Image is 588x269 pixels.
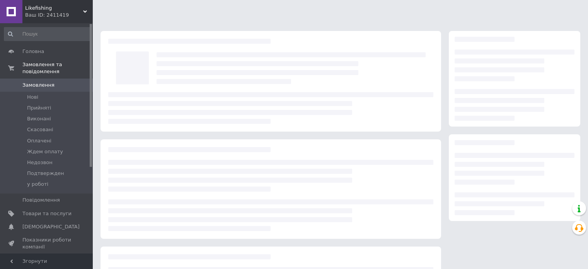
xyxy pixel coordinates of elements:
span: Подтвержден [27,170,64,177]
span: Показники роботи компанії [22,236,72,250]
span: Ждем оплату [27,148,63,155]
span: [DEMOGRAPHIC_DATA] [22,223,80,230]
span: у роботі [27,181,48,188]
span: Оплачені [27,137,51,144]
span: Likefishing [25,5,83,12]
span: Виконані [27,115,51,122]
div: Ваш ID: 2411419 [25,12,93,19]
span: Недозвон [27,159,53,166]
span: Скасовані [27,126,53,133]
span: Повідомлення [22,197,60,204]
span: Головна [22,48,44,55]
span: Замовлення та повідомлення [22,61,93,75]
input: Пошук [4,27,91,41]
span: Прийняті [27,105,51,111]
span: Замовлення [22,82,55,89]
span: Товари та послуги [22,210,72,217]
span: Нові [27,94,38,101]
